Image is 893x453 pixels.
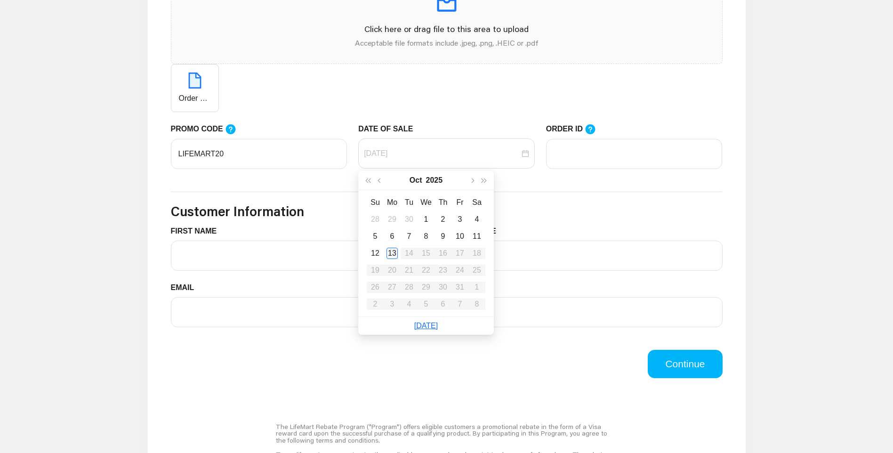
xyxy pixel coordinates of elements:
label: DATE OF SALE [358,123,420,135]
button: Continue [648,350,722,378]
td: 2025-10-01 [418,211,434,228]
th: Sa [468,194,485,211]
td: 2025-10-05 [367,228,384,245]
th: Th [434,194,451,211]
input: PHONE [452,297,723,327]
input: LAST NAME [452,241,723,271]
a: [DATE] [414,322,438,330]
p: Acceptable file formats include .jpeg, .png, .HEIC or .pdf [179,37,715,49]
td: 2025-10-09 [434,228,451,245]
th: We [418,194,434,211]
div: 6 [386,231,398,242]
td: 2025-10-02 [434,211,451,228]
div: 28 [370,214,381,225]
th: Mo [384,194,401,211]
div: 7 [403,231,415,242]
td: 2025-09-30 [401,211,418,228]
td: 2025-10-08 [418,228,434,245]
td: 2025-10-10 [451,228,468,245]
div: The LifeMart Rebate Program ("Program") offers eligible customers a promotional rebate in the for... [276,420,617,447]
td: 2025-09-28 [367,211,384,228]
td: 2025-09-29 [384,211,401,228]
div: 3 [454,214,466,225]
div: 5 [370,231,381,242]
td: 2025-10-13 [384,245,401,262]
div: 4 [471,214,483,225]
label: ORDER ID [546,123,605,135]
div: 30 [403,214,415,225]
td: 2025-10-06 [384,228,401,245]
div: 9 [437,231,449,242]
div: 13 [386,248,398,259]
div: 11 [471,231,483,242]
th: Tu [401,194,418,211]
input: FIRST NAME [171,241,441,271]
div: 1 [420,214,432,225]
p: Click here or drag file to this area to upload [179,23,715,35]
div: 12 [370,248,381,259]
td: 2025-10-07 [401,228,418,245]
td: 2025-10-04 [468,211,485,228]
th: Su [367,194,384,211]
td: 2025-10-12 [367,245,384,262]
div: 2 [437,214,449,225]
label: FIRST NAME [171,226,224,237]
div: 29 [386,214,398,225]
input: DATE OF SALE [364,148,520,159]
td: 2025-10-11 [468,228,485,245]
div: 10 [454,231,466,242]
label: EMAIL [171,282,201,293]
td: 2025-10-03 [451,211,468,228]
label: PROMO CODE [171,123,245,135]
button: Oct [410,171,422,190]
button: 2025 [426,171,443,190]
div: 8 [420,231,432,242]
h3: Customer Information [171,203,723,219]
th: Fr [451,194,468,211]
input: EMAIL [171,297,441,327]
